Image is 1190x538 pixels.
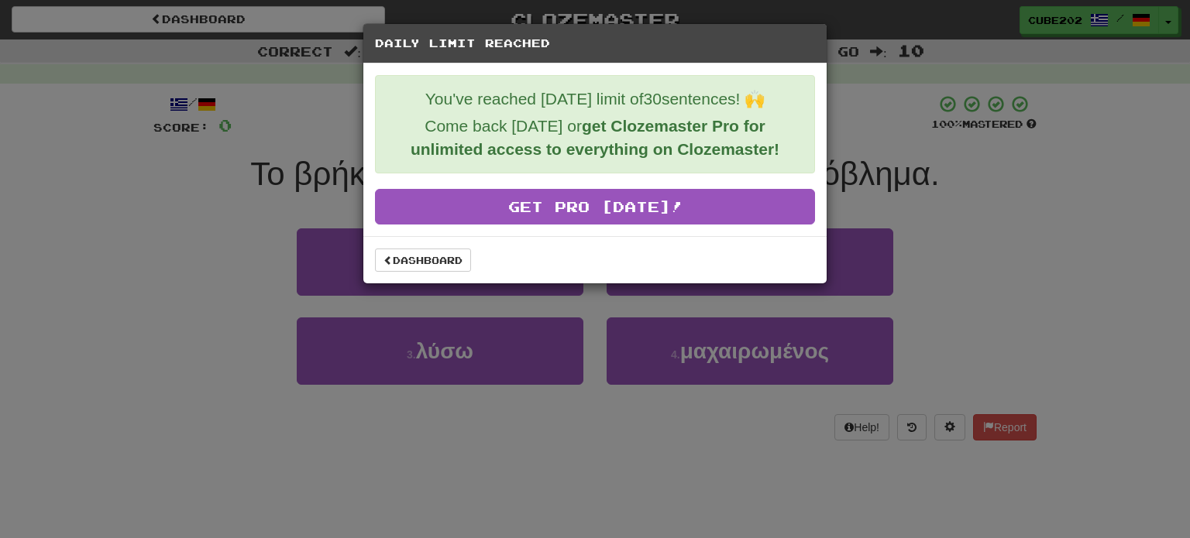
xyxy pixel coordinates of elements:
[375,248,471,272] a: Dashboard
[375,36,815,51] h5: Daily Limit Reached
[387,87,803,111] p: You've reached [DATE] limit of 30 sentences! 🙌
[375,189,815,224] a: Get Pro [DATE]!
[411,117,779,158] strong: get Clozemaster Pro for unlimited access to everything on Clozemaster!
[387,115,803,161] p: Come back [DATE] or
